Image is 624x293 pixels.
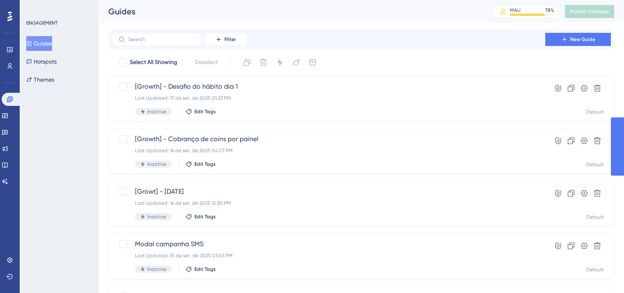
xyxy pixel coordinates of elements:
[570,36,595,43] span: New Guide
[147,213,166,220] span: Inactive
[570,8,609,15] span: Publish Changes
[187,55,225,70] button: Deselect
[135,252,522,259] div: Last Updated: 15 de set. de 2025 03:56 PM
[128,37,195,42] input: Search
[565,5,614,18] button: Publish Changes
[26,20,57,26] div: ENGAGEMENT
[194,108,216,115] span: Edit Tags
[26,54,57,69] button: Hotspots
[510,7,521,14] div: MAU
[135,134,522,144] span: [Growth] - Cobrança de coins por painel
[147,161,166,167] span: Inactive
[194,161,216,167] span: Edit Tags
[147,108,166,115] span: Inactive
[545,33,611,46] button: New Guide
[205,33,246,46] button: Filter
[195,57,218,67] span: Deselect
[586,266,604,273] div: Default
[185,213,216,220] button: Edit Tags
[135,95,522,101] div: Last Updated: 17 de set. de 2025 01:23 PM
[194,266,216,272] span: Edit Tags
[108,6,472,17] div: Guides
[26,72,54,87] button: Themes
[147,266,166,272] span: Inactive
[185,108,216,115] button: Edit Tags
[185,161,216,167] button: Edit Tags
[586,214,604,220] div: Default
[135,239,522,249] span: Modal campanha SMS
[224,36,236,43] span: Filter
[590,261,614,285] iframe: UserGuiding AI Assistant Launcher
[26,36,52,51] button: Guides
[135,147,522,154] div: Last Updated: 16 de set. de 2025 04:57 PM
[135,82,522,92] span: [Growth] - Desafio do hábito dia 1
[545,7,554,14] div: 78 %
[194,213,216,220] span: Edit Tags
[130,57,177,67] span: Select All Showing
[586,161,604,168] div: Default
[185,266,216,272] button: Edit Tags
[135,187,522,197] span: [Growt] - [DATE]
[586,109,604,115] div: Default
[135,200,522,206] div: Last Updated: 16 de set. de 2025 12:30 PM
